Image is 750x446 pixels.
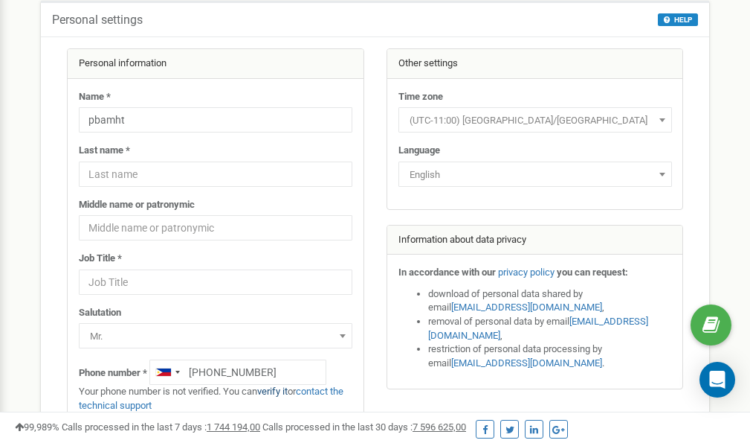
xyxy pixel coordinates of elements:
[262,421,466,433] span: Calls processed in the last 30 days :
[68,49,363,79] div: Personal information
[52,13,143,27] h5: Personal settings
[79,385,352,412] p: Your phone number is not verified. You can or
[15,421,59,433] span: 99,989%
[79,198,195,212] label: Middle name or patronymic
[79,144,130,158] label: Last name *
[257,386,288,397] a: verify it
[79,107,352,133] input: Name
[398,267,496,278] strong: In accordance with our
[387,49,683,79] div: Other settings
[398,162,672,187] span: English
[498,267,555,278] a: privacy policy
[387,226,683,255] div: Information about data privacy
[398,144,440,158] label: Language
[84,326,347,347] span: Mr.
[79,252,122,266] label: Job Title *
[79,215,352,240] input: Middle name or patronymic
[413,421,466,433] u: 7 596 625,00
[79,306,121,320] label: Salutation
[428,315,672,343] li: removal of personal data by email ,
[150,360,184,384] div: Telephone country code
[404,110,667,131] span: (UTC-11:00) Pacific/Midway
[658,13,698,26] button: HELP
[207,421,260,433] u: 1 744 194,00
[398,107,672,133] span: (UTC-11:00) Pacific/Midway
[79,366,147,380] label: Phone number *
[699,362,735,398] div: Open Intercom Messenger
[428,343,672,370] li: restriction of personal data processing by email .
[62,421,260,433] span: Calls processed in the last 7 days :
[451,357,602,369] a: [EMAIL_ADDRESS][DOMAIN_NAME]
[404,165,667,185] span: English
[398,90,443,104] label: Time zone
[451,302,602,313] a: [EMAIL_ADDRESS][DOMAIN_NAME]
[79,386,343,411] a: contact the technical support
[79,90,111,104] label: Name *
[149,360,326,385] input: +1-800-555-55-55
[79,323,352,348] span: Mr.
[557,267,628,278] strong: you can request:
[79,270,352,295] input: Job Title
[428,287,672,315] li: download of personal data shared by email ,
[428,316,648,341] a: [EMAIL_ADDRESS][DOMAIN_NAME]
[79,162,352,187] input: Last name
